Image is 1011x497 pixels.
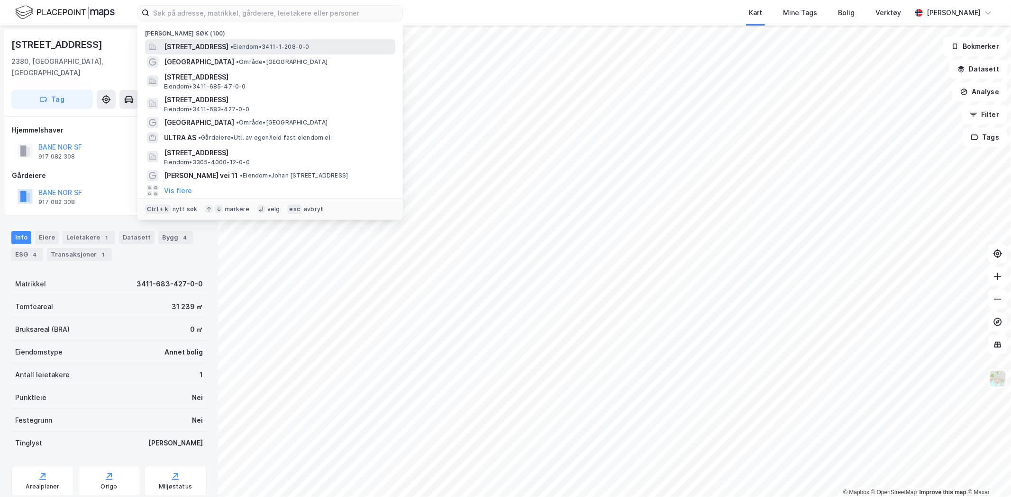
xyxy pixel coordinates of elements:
img: Z [989,370,1007,388]
a: OpenStreetMap [871,489,917,496]
div: Annet bolig [164,346,203,358]
div: 4 [30,250,39,259]
span: [STREET_ADDRESS] [164,94,392,106]
span: Eiendom • Johan [STREET_ADDRESS] [240,172,348,179]
div: Matrikkel [15,278,46,290]
div: avbryt [304,205,323,213]
span: Eiendom • 3411-683-427-0-0 [164,106,249,113]
div: Kontrollprogram for chat [964,452,1011,497]
div: Leietakere [63,231,115,244]
div: 4 [180,233,190,242]
span: ULTRA AS [164,132,196,143]
div: ESG [11,248,43,261]
span: [PERSON_NAME] vei 11 [164,170,238,181]
span: [GEOGRAPHIC_DATA] [164,117,234,128]
span: Eiendom • 3305-4000-12-0-0 [164,159,250,166]
span: Eiendom • 3411-685-47-0-0 [164,83,246,90]
button: Analyse [952,82,1007,101]
span: • [236,58,239,65]
span: [STREET_ADDRESS] [164,147,392,159]
div: Miljøstatus [159,483,192,490]
img: logo.f888ab2527a4732fd821a326f86c7f29.svg [15,4,115,21]
div: Arealplaner [26,483,59,490]
div: 0 ㎡ [190,324,203,335]
div: Kart [749,7,762,18]
div: [PERSON_NAME] [927,7,981,18]
div: velg [267,205,280,213]
span: Område • [GEOGRAPHIC_DATA] [236,58,328,66]
div: esc [287,204,302,214]
div: Hjemmelshaver [12,124,206,136]
div: Bruksareal (BRA) [15,324,70,335]
span: • [230,43,233,50]
div: Festegrunn [15,415,52,426]
span: [STREET_ADDRESS] [164,41,228,53]
div: [PERSON_NAME] søk (100) [137,22,403,39]
div: nytt søk [173,205,198,213]
div: Nei [192,392,203,403]
div: Ctrl + k [145,204,171,214]
div: 3411-683-427-0-0 [137,278,203,290]
div: Nei [192,415,203,426]
div: [PERSON_NAME] [148,437,203,449]
div: 31 239 ㎡ [172,301,203,312]
div: Bolig [838,7,855,18]
input: Søk på adresse, matrikkel, gårdeiere, leietakere eller personer [149,6,402,20]
span: [GEOGRAPHIC_DATA] [164,56,234,68]
div: Punktleie [15,392,46,403]
a: Mapbox [843,489,869,496]
button: Bokmerker [943,37,1007,56]
div: Info [11,231,31,244]
div: Datasett [119,231,155,244]
div: [STREET_ADDRESS] [11,37,104,52]
div: 1 [99,250,108,259]
div: Eiere [35,231,59,244]
span: • [236,119,239,126]
div: Transaksjoner [47,248,112,261]
div: 1 [102,233,111,242]
div: 917 082 308 [38,153,75,160]
span: • [240,172,243,179]
span: Eiendom • 3411-1-208-0-0 [230,43,310,51]
div: Tinglyst [15,437,42,449]
div: markere [225,205,249,213]
span: • [198,134,201,141]
button: Tag [11,90,93,109]
div: Bygg [158,231,193,244]
span: [STREET_ADDRESS] [164,71,392,83]
div: Antall leietakere [15,369,70,381]
div: Mine Tags [783,7,817,18]
div: Verktøy [875,7,901,18]
a: Improve this map [920,489,966,496]
span: Gårdeiere • Utl. av egen/leid fast eiendom el. [198,134,332,142]
div: Eiendomstype [15,346,63,358]
span: Område • [GEOGRAPHIC_DATA] [236,119,328,126]
button: Tags [963,128,1007,147]
div: 1 [200,369,203,381]
div: 2380, [GEOGRAPHIC_DATA], [GEOGRAPHIC_DATA] [11,56,150,79]
button: Datasett [949,60,1007,79]
div: Tomteareal [15,301,53,312]
button: Filter [962,105,1007,124]
div: Gårdeiere [12,170,206,181]
div: 917 082 308 [38,198,75,206]
div: Origo [101,483,118,490]
button: Vis flere [164,185,192,196]
iframe: Chat Widget [964,452,1011,497]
